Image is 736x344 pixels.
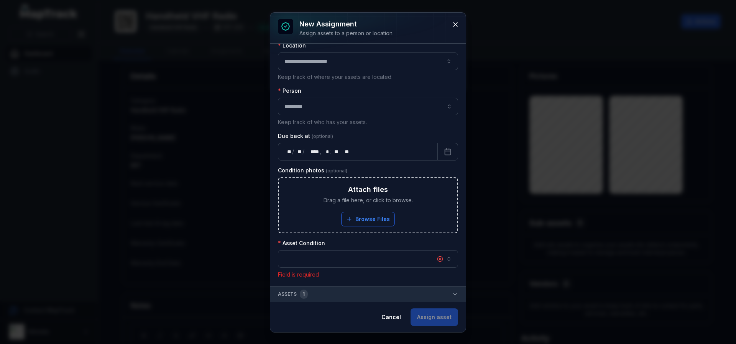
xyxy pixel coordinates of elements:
button: Cancel [375,308,407,326]
span: Drag a file here, or click to browse. [324,197,413,204]
div: : [330,148,332,156]
div: / [302,148,305,156]
div: day, [284,148,292,156]
div: year, [305,148,320,156]
button: Calendar [437,143,458,161]
h3: New assignment [299,19,394,29]
button: Assets1 [270,287,466,302]
div: hour, [322,148,330,156]
div: / [292,148,295,156]
div: minute, [332,148,339,156]
div: Assign assets to a person or location. [299,29,394,37]
label: Asset Condition [278,239,325,247]
span: Assets [278,290,308,299]
p: Keep track of where your assets are located. [278,73,458,81]
div: 1 [300,290,308,299]
h3: Attach files [348,184,388,195]
div: , [320,148,322,156]
p: Keep track of who has your assets. [278,118,458,126]
button: Browse Files [341,212,395,226]
label: Due back at [278,132,333,140]
label: Person [278,87,301,95]
div: month, [295,148,302,156]
label: Location [278,42,306,49]
input: assignment-add:person-label [278,98,458,115]
label: Condition photos [278,167,347,174]
div: am/pm, [341,148,350,156]
p: Field is required [278,271,458,278]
